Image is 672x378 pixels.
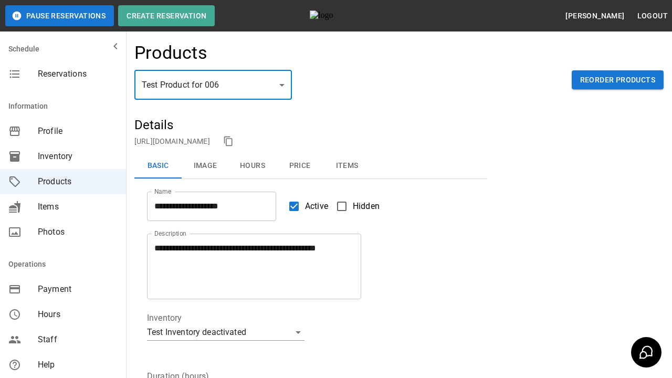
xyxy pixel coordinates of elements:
[147,324,304,341] div: Test Inventory deactivated
[134,137,210,145] a: [URL][DOMAIN_NAME]
[572,70,664,90] button: Reorder Products
[353,200,380,213] span: Hidden
[633,6,672,26] button: Logout
[38,201,118,213] span: Items
[38,125,118,138] span: Profile
[38,226,118,238] span: Photos
[182,153,229,178] button: Image
[38,333,118,346] span: Staff
[5,5,114,26] button: Pause Reservations
[220,133,236,149] button: copy link
[134,42,207,64] h4: Products
[147,312,182,324] legend: Inventory
[331,195,380,217] label: Hidden products will not be visible to customers. You can still create and use them for bookings.
[38,308,118,321] span: Hours
[38,359,118,371] span: Help
[38,68,118,80] span: Reservations
[134,70,292,100] div: Test Product for 006
[118,5,215,26] button: Create Reservation
[134,117,487,133] h5: Details
[38,150,118,163] span: Inventory
[305,200,328,213] span: Active
[229,153,276,178] button: Hours
[38,175,118,188] span: Products
[276,153,323,178] button: Price
[38,283,118,296] span: Payment
[134,153,487,178] div: basic tabs example
[561,6,628,26] button: [PERSON_NAME]
[310,10,367,21] img: logo
[134,153,182,178] button: Basic
[323,153,371,178] button: Items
